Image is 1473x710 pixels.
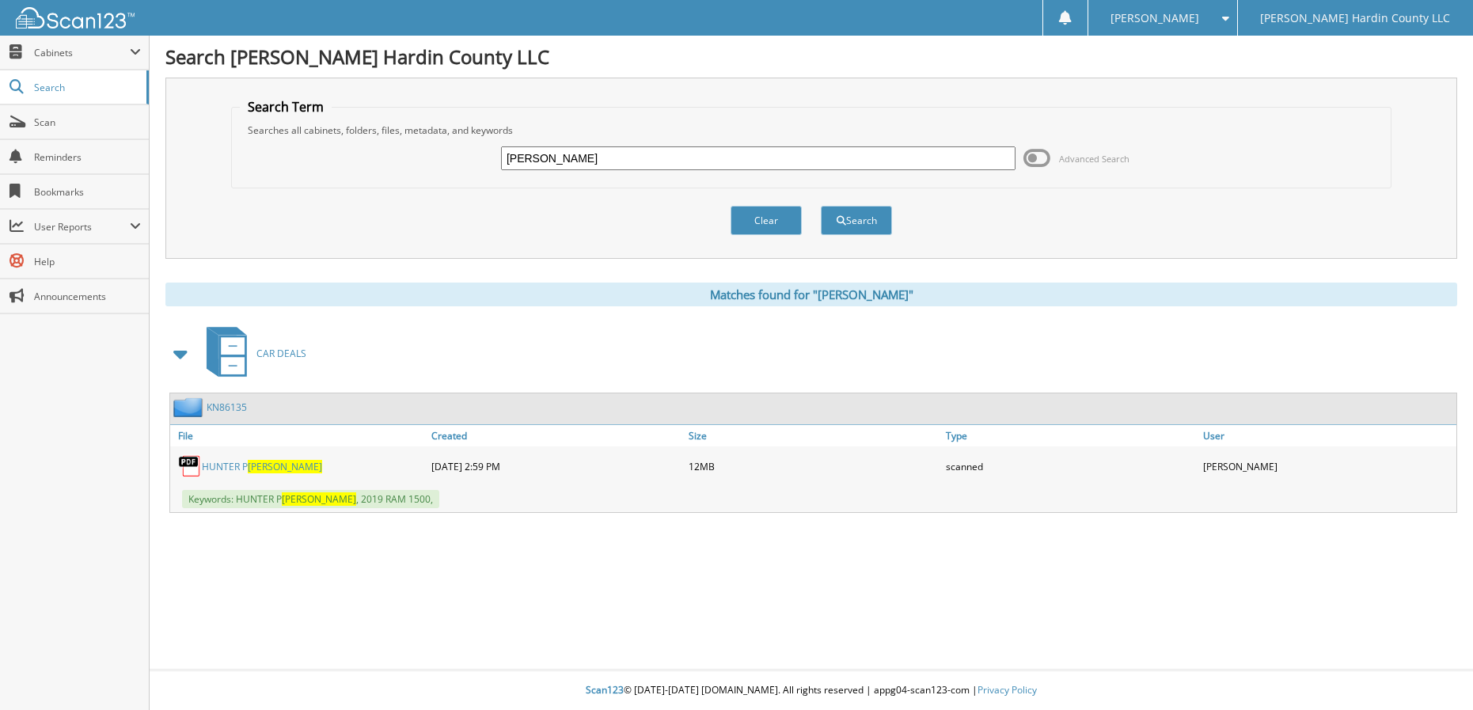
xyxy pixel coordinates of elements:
[240,98,332,116] legend: Search Term
[165,44,1457,70] h1: Search [PERSON_NAME] Hardin County LLC
[1394,634,1473,710] iframe: Chat Widget
[202,460,322,473] a: HUNTER P[PERSON_NAME]
[821,206,892,235] button: Search
[1199,450,1456,482] div: [PERSON_NAME]
[248,460,322,473] span: [PERSON_NAME]
[34,290,141,303] span: Announcements
[978,683,1037,697] a: Privacy Policy
[282,492,356,506] span: [PERSON_NAME]
[182,490,439,508] span: Keywords: HUNTER P , 2019 RAM 1500,
[150,671,1473,710] div: © [DATE]-[DATE] [DOMAIN_NAME]. All rights reserved | appg04-scan123-com |
[731,206,802,235] button: Clear
[165,283,1457,306] div: Matches found for "[PERSON_NAME]"
[942,450,1199,482] div: scanned
[170,425,427,446] a: File
[256,347,306,360] span: CAR DEALS
[1199,425,1456,446] a: User
[685,425,942,446] a: Size
[34,185,141,199] span: Bookmarks
[197,322,306,385] a: CAR DEALS
[34,46,130,59] span: Cabinets
[178,454,202,478] img: PDF.png
[34,116,141,129] span: Scan
[427,425,685,446] a: Created
[427,450,685,482] div: [DATE] 2:59 PM
[34,220,130,234] span: User Reports
[16,7,135,28] img: scan123-logo-white.svg
[942,425,1199,446] a: Type
[34,150,141,164] span: Reminders
[34,255,141,268] span: Help
[1059,153,1129,165] span: Advanced Search
[1260,13,1450,23] span: [PERSON_NAME] Hardin County LLC
[207,401,247,414] a: KN86135
[586,683,624,697] span: Scan123
[240,123,1384,137] div: Searches all cabinets, folders, files, metadata, and keywords
[1110,13,1199,23] span: [PERSON_NAME]
[685,450,942,482] div: 12MB
[173,397,207,417] img: folder2.png
[34,81,139,94] span: Search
